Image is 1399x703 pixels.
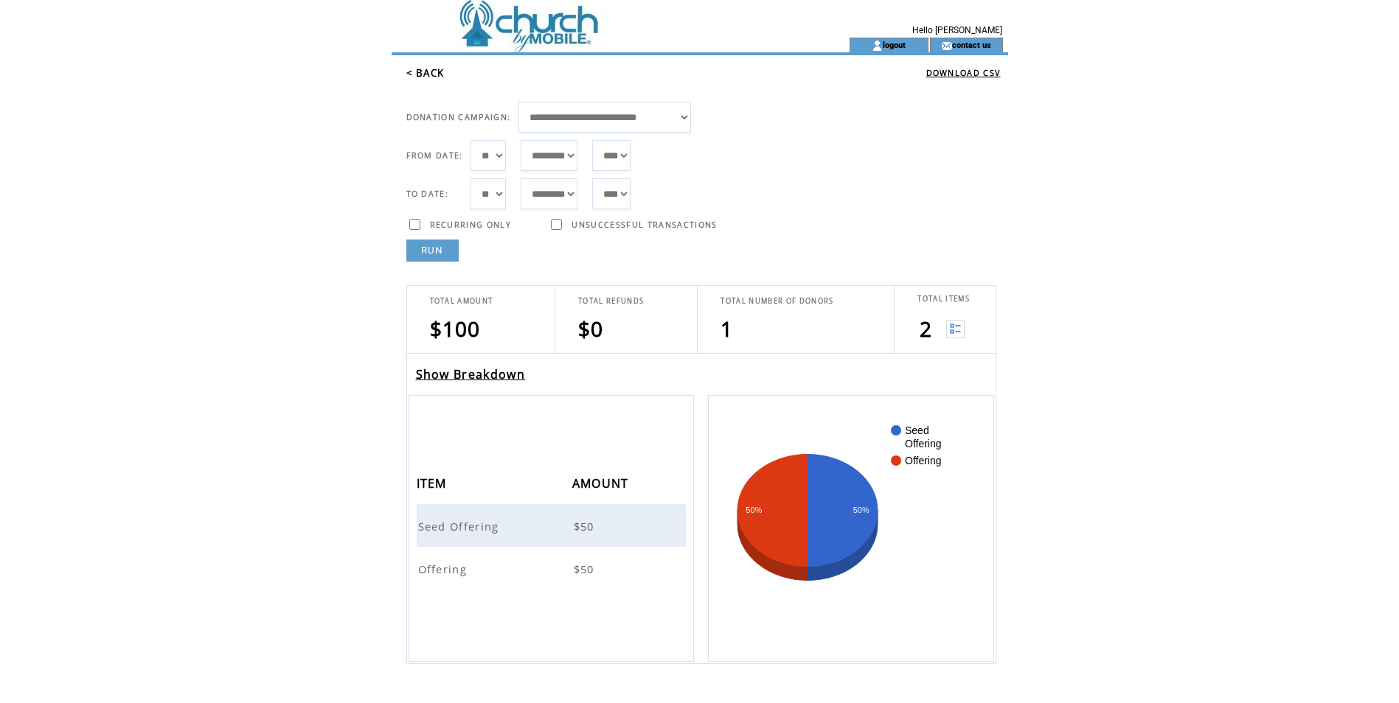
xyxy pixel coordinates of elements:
[430,296,493,306] span: TOTAL AMOUNT
[578,296,644,306] span: TOTAL REFUNDS
[418,561,471,574] a: Offering
[417,478,451,487] a: ITEM
[418,519,503,534] span: Seed Offering
[578,315,604,343] span: $0
[572,472,633,499] span: AMOUNT
[872,40,883,52] img: account_icon.gif
[883,40,906,49] a: logout
[917,294,970,304] span: TOTAL ITEMS
[406,112,511,122] span: DONATION CAMPAIGN:
[574,519,598,534] span: $50
[920,315,932,343] span: 2
[417,472,451,499] span: ITEM
[853,506,869,514] text: 50%
[946,320,965,338] img: View list
[721,296,833,306] span: TOTAL NUMBER OF DONORS
[406,239,459,262] a: RUN
[418,562,471,576] span: Offering
[430,315,481,343] span: $100
[731,418,971,639] svg: A chart.
[406,189,449,199] span: TO DATE:
[406,150,463,161] span: FROM DATE:
[406,66,445,80] a: < BACK
[952,40,991,49] a: contact us
[905,438,942,450] text: Offering
[416,366,526,382] a: Show Breakdown
[572,220,717,230] span: UNSUCCESSFUL TRANSACTIONS
[572,478,633,487] a: AMOUNT
[912,25,1002,35] span: Hello [PERSON_NAME]
[941,40,952,52] img: contact_us_icon.gif
[926,68,1001,78] a: DOWNLOAD CSV
[418,518,503,531] a: Seed Offering
[746,506,763,514] text: 50%
[430,220,512,230] span: RECURRING ONLY
[905,455,942,466] text: Offering
[721,315,733,343] span: 1
[574,562,598,576] span: $50
[905,424,929,436] text: Seed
